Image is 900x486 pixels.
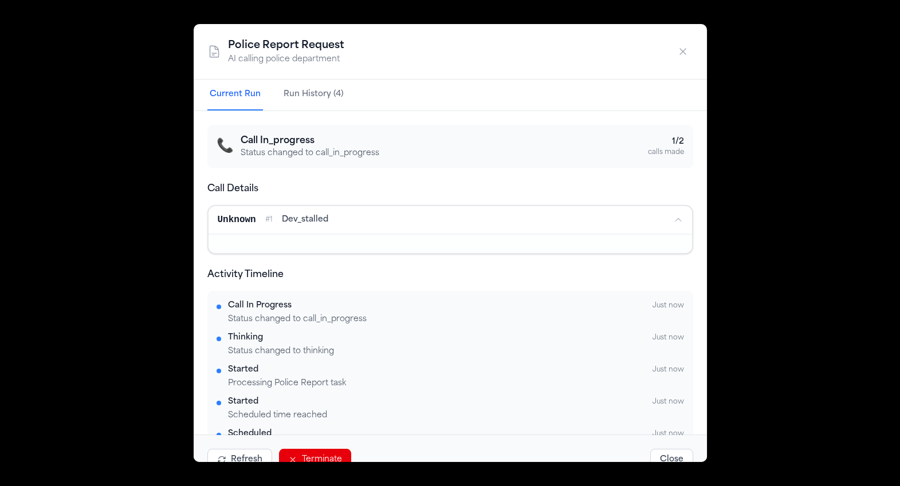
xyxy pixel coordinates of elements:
[653,365,684,374] span: Just now
[648,148,684,157] div: calls made
[207,268,693,282] h4: Activity Timeline
[650,449,693,471] button: Close
[207,182,693,196] h4: Call Details
[228,378,684,389] div: Processing Police Report task
[653,333,684,342] span: Just now
[653,301,684,310] span: Just now
[653,397,684,406] span: Just now
[228,314,684,325] div: Status changed to call_in_progress
[228,410,684,421] div: Scheduled time reached
[648,136,684,148] div: 1 / 2
[653,429,684,438] span: Just now
[228,346,684,357] div: Status changed to thinking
